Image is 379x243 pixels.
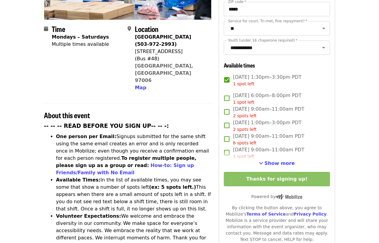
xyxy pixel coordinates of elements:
li: Signups submitted for the same shift using the same email creates an error and is only recorded o... [56,133,211,176]
label: Youth (under 16 chaperone required) [228,39,297,42]
strong: [GEOGRAPHIC_DATA] (503-972-2993) [135,34,191,47]
span: 1 spot left [233,81,254,86]
input: ZIP code [224,2,330,16]
span: 1 spot left [233,100,254,105]
strong: Available Times: [56,177,100,183]
span: 2 spots left [233,113,257,118]
strong: To register multiple people, please sign up as a group or read: [56,155,196,168]
button: See more timeslots [259,160,295,167]
span: Available times [224,61,255,69]
strong: (ex: 5 spots left.) [149,184,196,190]
span: Map [135,85,146,90]
span: [DATE] 1:00pm–3:00pm PDT [233,119,301,133]
span: [DATE] 1:30pm–3:30pm PDT [233,74,301,87]
label: Service for court, Tri-met, fine repayment? [228,19,307,23]
div: Multiple times available [52,41,109,48]
img: Powered by Mobilize [276,194,302,200]
span: 6 spots left [233,140,257,145]
i: calendar icon [44,26,48,32]
a: [GEOGRAPHIC_DATA], [GEOGRAPHIC_DATA] 97006 [135,63,193,83]
span: Powered by [251,194,302,199]
span: 1 spot left [233,154,254,159]
span: [DATE] 9:00am–11:00am PDT [233,133,304,146]
a: Terms of Service [246,212,286,216]
div: [STREET_ADDRESS] [135,48,206,55]
span: 2 spots left [233,127,257,132]
li: In the list of available times, you may see some that show a number of spots left This appears wh... [56,176,211,213]
div: By clicking the button above, you agree to Mobilize's and . Mobilize is a service provider and wi... [224,205,330,243]
i: map-marker-alt icon [128,26,131,32]
span: Location [135,24,159,34]
strong: -- -- -- READ BEFORE YOU SIGN UP-- -- -: [44,123,169,129]
div: (Bus #48) [135,55,206,62]
button: Open [319,43,328,52]
button: Open [319,24,328,33]
a: How-to: Sign up Friends/Family with No Email [56,163,194,175]
span: Time [52,24,65,34]
button: Thanks for signing up! [224,172,330,186]
span: Show more [264,160,295,166]
span: [DATE] 9:00am–11:00am PDT [233,146,304,160]
span: About this event [44,110,90,120]
strong: Mondays – Saturdays [52,34,109,40]
strong: One person per Email: [56,134,116,139]
button: Map [135,84,146,91]
span: [DATE] 6:00pm–8:00pm PDT [233,92,301,106]
span: [DATE] 9:00am–11:00am PDT [233,106,304,119]
a: Privacy Policy [294,212,327,216]
strong: Volunteer Expectations: [56,213,121,219]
